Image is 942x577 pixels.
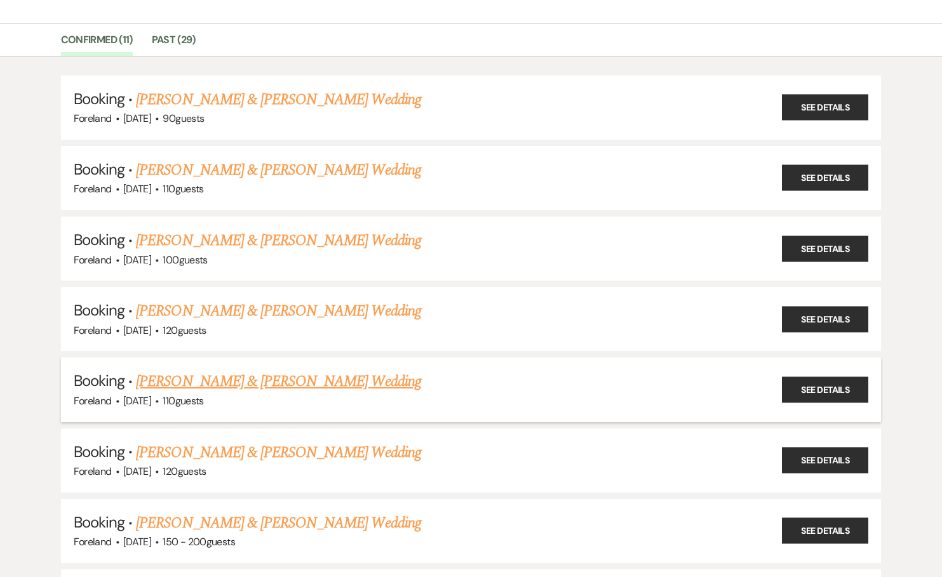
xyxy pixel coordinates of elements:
[74,465,112,478] span: Foreland
[61,32,133,56] a: Confirmed (11)
[152,32,195,56] a: Past (29)
[74,300,124,320] span: Booking
[123,535,151,548] span: [DATE]
[123,112,151,125] span: [DATE]
[123,253,151,267] span: [DATE]
[123,394,151,408] span: [DATE]
[136,88,421,111] a: [PERSON_NAME] & [PERSON_NAME] Wedding
[163,535,234,548] span: 150 - 200 guests
[136,370,421,393] a: [PERSON_NAME] & [PERSON_NAME] Wedding
[123,324,151,337] span: [DATE]
[74,394,112,408] span: Foreland
[74,442,124,461] span: Booking
[163,112,204,125] span: 90 guests
[782,376,868,402] a: See Details
[74,253,112,267] span: Foreland
[163,394,203,408] span: 110 guests
[136,229,421,252] a: [PERSON_NAME] & [PERSON_NAME] Wedding
[136,159,421,182] a: [PERSON_NAME] & [PERSON_NAME] Wedding
[74,371,124,390] span: Booking
[74,230,124,249] span: Booking
[74,182,112,196] span: Foreland
[136,300,421,322] a: [PERSON_NAME] & [PERSON_NAME] Wedding
[782,306,868,332] a: See Details
[123,182,151,196] span: [DATE]
[782,518,868,544] a: See Details
[782,448,868,474] a: See Details
[782,165,868,191] a: See Details
[163,324,206,337] span: 120 guests
[74,112,112,125] span: Foreland
[74,535,112,548] span: Foreland
[74,159,124,179] span: Booking
[74,324,112,337] span: Foreland
[163,465,206,478] span: 120 guests
[163,253,207,267] span: 100 guests
[782,235,868,262] a: See Details
[163,182,203,196] span: 110 guests
[123,465,151,478] span: [DATE]
[136,441,421,464] a: [PERSON_NAME] & [PERSON_NAME] Wedding
[136,512,421,534] a: [PERSON_NAME] & [PERSON_NAME] Wedding
[782,95,868,121] a: See Details
[74,512,124,532] span: Booking
[74,89,124,109] span: Booking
